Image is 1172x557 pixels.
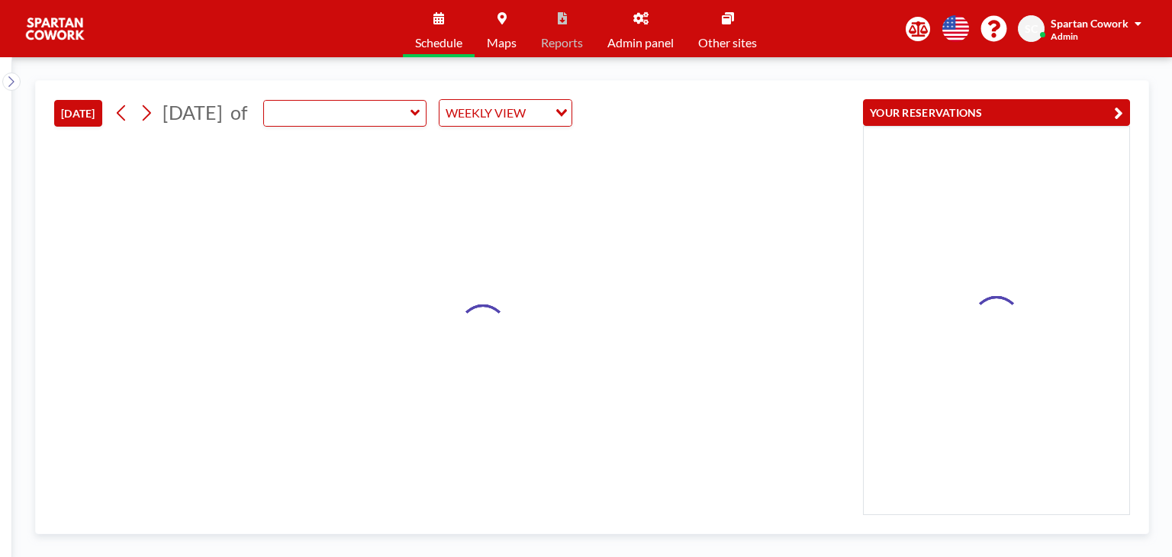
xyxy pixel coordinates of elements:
[443,103,529,123] span: WEEKLY VIEW
[230,101,247,124] span: of
[541,37,583,49] span: Reports
[1025,22,1038,36] span: SC
[439,100,572,126] div: Search for option
[698,37,757,49] span: Other sites
[530,103,546,123] input: Search for option
[24,14,85,44] img: organization-logo
[1051,31,1078,42] span: Admin
[54,100,102,127] button: [DATE]
[415,37,462,49] span: Schedule
[607,37,674,49] span: Admin panel
[1051,17,1129,30] span: Spartan Cowork
[163,101,223,124] span: [DATE]
[863,99,1130,126] button: YOUR RESERVATIONS
[487,37,517,49] span: Maps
